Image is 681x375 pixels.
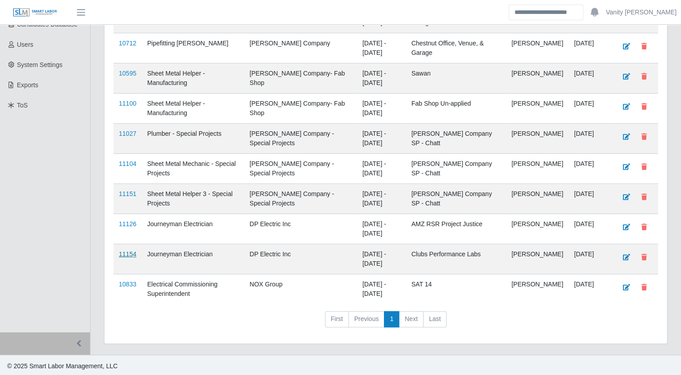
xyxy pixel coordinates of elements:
nav: pagination [113,311,658,335]
td: [PERSON_NAME] [506,184,568,214]
td: [PERSON_NAME] Company- Fab Shop [244,63,357,94]
td: Electrical Commissioning Superintendent [142,274,244,304]
td: [DATE] - [DATE] [357,124,406,154]
a: 10833 [119,281,136,288]
td: [PERSON_NAME] [506,214,568,244]
td: [DATE] [568,184,612,214]
td: [PERSON_NAME] [506,244,568,274]
td: NOX Group [244,274,357,304]
td: [PERSON_NAME] [506,124,568,154]
td: [DATE] - [DATE] [357,184,406,214]
a: Vanity [PERSON_NAME] [606,8,676,17]
td: DP Electric Inc [244,244,357,274]
td: [PERSON_NAME] Company - Special Projects [244,184,357,214]
td: Sheet Metal Mechanic - Special Projects [142,154,244,184]
td: [PERSON_NAME] Company SP - Chatt [406,154,506,184]
td: [PERSON_NAME] [506,154,568,184]
td: [PERSON_NAME] [506,274,568,304]
td: [PERSON_NAME] Company - Special Projects [244,154,357,184]
td: Journeyman Electrician [142,214,244,244]
td: [DATE] [568,94,612,124]
td: [DATE] - [DATE] [357,244,406,274]
td: [PERSON_NAME] Company [244,33,357,63]
span: Exports [17,81,38,89]
span: Users [17,41,34,48]
td: [DATE] [568,124,612,154]
td: AMZ RSR Project Justice [406,214,506,244]
a: 11154 [119,250,136,258]
td: [DATE] [568,244,612,274]
td: Fab Shop Un-applied [406,94,506,124]
td: [DATE] - [DATE] [357,33,406,63]
a: 11126 [119,220,136,228]
td: Clubs Performance Labs [406,244,506,274]
td: Chestnut Office, Venue, & Garage [406,33,506,63]
td: Sheet Metal Helper - Manufacturing [142,63,244,94]
a: 10595 [119,70,136,77]
td: [DATE] - [DATE] [357,94,406,124]
a: 1 [384,311,399,327]
td: [DATE] - [DATE] [357,274,406,304]
td: [PERSON_NAME] [506,33,568,63]
td: [PERSON_NAME] Company SP - Chatt [406,124,506,154]
input: Search [509,4,583,20]
td: Journeyman Electrician [142,244,244,274]
a: 11151 [119,190,136,197]
img: SLM Logo [13,8,58,18]
td: Plumber - Special Projects [142,124,244,154]
a: 11104 [119,160,136,167]
td: Sheet Metal Helper - Manufacturing [142,94,244,124]
td: [PERSON_NAME] Company- Fab Shop [244,94,357,124]
a: 11100 [119,100,136,107]
a: 11027 [119,130,136,137]
td: [PERSON_NAME] Company - Special Projects [244,124,357,154]
a: 10712 [119,40,136,47]
td: SAT 14 [406,274,506,304]
td: [PERSON_NAME] [506,63,568,94]
td: [DATE] - [DATE] [357,63,406,94]
td: [DATE] [568,274,612,304]
td: [DATE] [568,154,612,184]
td: [DATE] [568,33,612,63]
span: System Settings [17,61,63,68]
td: [DATE] - [DATE] [357,214,406,244]
td: [DATE] - [DATE] [357,154,406,184]
td: [PERSON_NAME] [506,94,568,124]
td: Sheet Metal Helper 3 - Special Projects [142,184,244,214]
td: Sawan [406,63,506,94]
td: [PERSON_NAME] Company SP - Chatt [406,184,506,214]
td: DP Electric Inc [244,214,357,244]
span: © 2025 Smart Labor Management, LLC [7,362,117,370]
td: Pipefitting [PERSON_NAME] [142,33,244,63]
td: [DATE] [568,214,612,244]
span: ToS [17,102,28,109]
td: [DATE] [568,63,612,94]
